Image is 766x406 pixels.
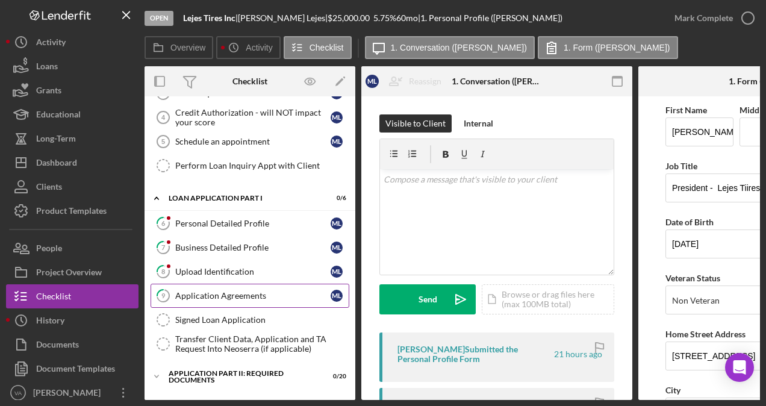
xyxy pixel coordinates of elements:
tspan: 4 [161,114,166,121]
button: Product Templates [6,199,139,223]
label: Date of Birth [665,217,714,227]
div: M L [331,217,343,230]
div: Loans [36,54,58,81]
div: $25,000.00 [328,13,373,23]
label: Checklist [310,43,344,52]
tspan: 7 [161,243,166,251]
label: Activity [246,43,272,52]
a: 7Business Detailed ProfileML [151,236,349,260]
button: MLReassign [360,69,453,93]
button: Loans [6,54,139,78]
button: History [6,308,139,333]
div: Send [419,284,437,314]
div: Project Overview [36,260,102,287]
a: Grants [6,78,139,102]
label: Overview [170,43,205,52]
a: 3Loan RequestML [151,81,349,105]
b: Lejes Tires Inc [183,13,235,23]
div: | [183,13,238,23]
div: M L [366,75,379,88]
div: Document Templates [36,357,115,384]
a: 4Credit Authorization - will NOT impact your scoreML [151,105,349,130]
button: Educational [6,102,139,126]
div: 0 / 20 [325,373,346,380]
button: Checklist [6,284,139,308]
div: Perform Loan Inquiry Appt with Client [175,161,349,170]
label: City [665,385,680,395]
label: Job Title [665,161,697,171]
a: 9Application AgreementsML [151,284,349,308]
button: People [6,236,139,260]
div: History [36,308,64,336]
div: Business Detailed Profile [175,243,331,252]
div: Open [145,11,173,26]
a: Transfer Client Data, Application and TA Request Into Neoserra (if applicable) [151,332,349,356]
time: 2025-08-28 02:06 [554,349,602,359]
button: 1. Conversation ([PERSON_NAME]) [365,36,535,59]
div: 5.75 % [373,13,396,23]
div: Application Part II: Required Documents [169,370,316,384]
button: Project Overview [6,260,139,284]
div: Personal Detailed Profile [175,219,331,228]
button: Long-Term [6,126,139,151]
div: Credit Authorization - will NOT impact your score [175,108,331,127]
div: 0 / 6 [325,195,346,202]
button: Document Templates [6,357,139,381]
div: Loan Application Part I [169,195,316,202]
div: Open Intercom Messenger [725,353,754,382]
div: Upload Identification [175,267,331,276]
button: Clients [6,175,139,199]
div: M L [331,111,343,123]
button: Dashboard [6,151,139,175]
div: 60 mo [396,13,418,23]
div: Clients [36,175,62,202]
div: M L [331,136,343,148]
a: 8Upload IdentificationML [151,260,349,284]
div: Educational [36,102,81,130]
button: Mark Complete [662,6,760,30]
a: Documents [6,333,139,357]
a: 5Schedule an appointmentML [151,130,349,154]
tspan: 3 [161,89,165,97]
button: VA[PERSON_NAME] [6,381,139,405]
div: [PERSON_NAME] Lejes | [238,13,328,23]
tspan: 9 [161,292,166,299]
label: 1. Form ([PERSON_NAME]) [564,43,670,52]
div: Non Veteran [672,296,720,305]
div: Internal [464,114,493,133]
button: 1. Form ([PERSON_NAME]) [538,36,678,59]
div: Visible to Client [385,114,446,133]
a: Activity [6,30,139,54]
button: Send [379,284,476,314]
a: Signed Loan Application [151,308,349,332]
div: Dashboard [36,151,77,178]
button: Internal [458,114,499,133]
div: Application Agreements [175,291,331,301]
tspan: 6 [161,219,166,227]
div: Checklist [232,77,267,86]
div: Reassign [409,69,441,93]
button: Checklist [284,36,352,59]
div: Checklist [36,284,71,311]
button: Visible to Client [379,114,452,133]
div: M L [331,266,343,278]
div: Signed Loan Application [175,315,349,325]
div: Mark Complete [674,6,733,30]
div: [PERSON_NAME] Submitted the Personal Profile Form [397,345,552,364]
div: Product Templates [36,199,107,226]
div: M L [331,242,343,254]
div: Activity [36,30,66,57]
label: 1. Conversation ([PERSON_NAME]) [391,43,527,52]
label: First Name [665,105,707,115]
